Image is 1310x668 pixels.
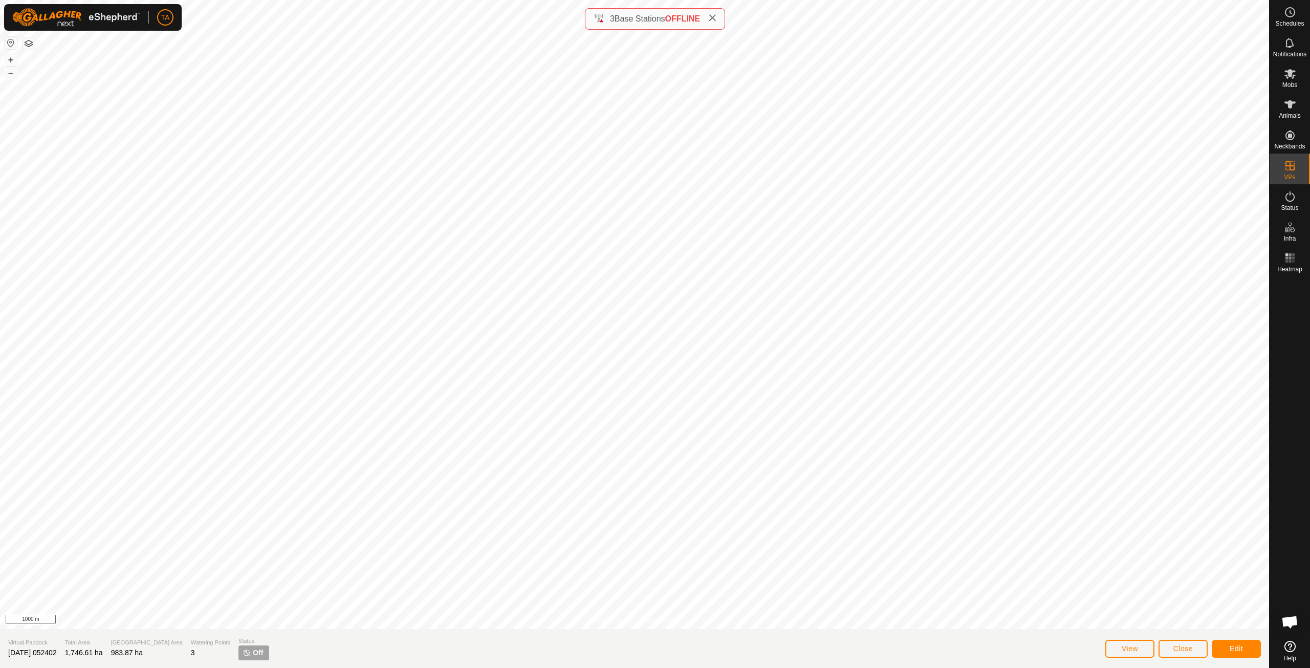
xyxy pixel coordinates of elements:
[111,649,143,657] span: 983.87 ha
[8,638,57,647] span: Virtual Paddock
[238,637,269,645] span: Status
[243,649,251,657] img: turn-off
[191,638,230,647] span: Watering Points
[1230,644,1243,653] span: Edit
[161,12,170,23] span: TA
[1282,82,1297,88] span: Mobs
[610,14,615,23] span: 3
[111,638,183,647] span: [GEOGRAPHIC_DATA] Area
[1279,113,1301,119] span: Animals
[65,638,103,647] span: Total Area
[1159,640,1208,658] button: Close
[615,14,665,23] span: Base Stations
[23,37,35,50] button: Map Layers
[1275,20,1304,27] span: Schedules
[594,616,632,625] a: Privacy Policy
[1275,607,1305,637] div: Open chat
[1284,174,1295,180] span: VPs
[1283,655,1296,661] span: Help
[1122,644,1138,653] span: View
[1274,143,1305,149] span: Neckbands
[8,649,57,657] span: [DATE] 052402
[5,67,17,79] button: –
[645,616,675,625] a: Contact Us
[1277,266,1302,272] span: Heatmap
[5,54,17,66] button: +
[1273,51,1306,57] span: Notifications
[1105,640,1154,658] button: View
[1281,205,1298,211] span: Status
[665,14,700,23] span: OFFLINE
[1270,637,1310,665] a: Help
[253,648,263,658] span: Off
[1173,644,1193,653] span: Close
[1212,640,1261,658] button: Edit
[5,37,17,49] button: Reset Map
[191,649,195,657] span: 3
[65,649,103,657] span: 1,746.61 ha
[12,8,140,27] img: Gallagher Logo
[1283,235,1296,242] span: Infra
